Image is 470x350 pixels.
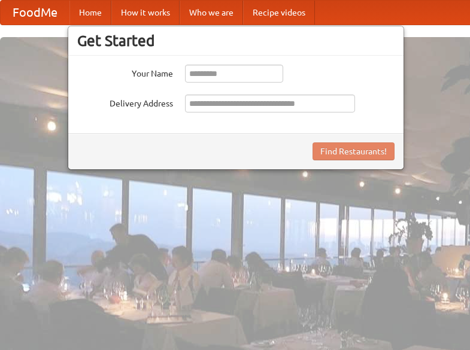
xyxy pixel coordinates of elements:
[77,65,173,80] label: Your Name
[77,32,395,50] h3: Get Started
[243,1,315,25] a: Recipe videos
[1,1,69,25] a: FoodMe
[77,95,173,109] label: Delivery Address
[111,1,180,25] a: How it works
[69,1,111,25] a: Home
[180,1,243,25] a: Who we are
[313,142,395,160] button: Find Restaurants!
